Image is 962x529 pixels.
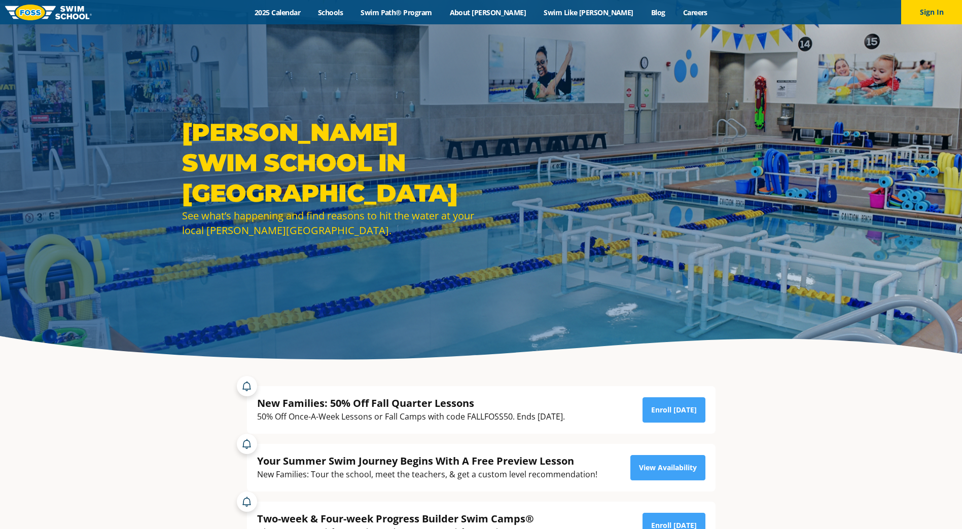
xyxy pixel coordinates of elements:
[309,8,352,17] a: Schools
[642,8,674,17] a: Blog
[257,468,597,481] div: New Families: Tour the school, meet the teachers, & get a custom level recommendation!
[257,410,565,424] div: 50% Off Once-A-Week Lessons or Fall Camps with code FALLFOSS50. Ends [DATE].
[257,396,565,410] div: New Families: 50% Off Fall Quarter Lessons
[535,8,643,17] a: Swim Like [PERSON_NAME]
[182,117,476,208] h1: [PERSON_NAME] Swim School in [GEOGRAPHIC_DATA]
[5,5,92,20] img: FOSS Swim School Logo
[257,454,597,468] div: Your Summer Swim Journey Begins With A Free Preview Lesson
[246,8,309,17] a: 2025 Calendar
[630,455,705,480] a: View Availability
[182,208,476,238] div: See what’s happening and find reasons to hit the water at your local [PERSON_NAME][GEOGRAPHIC_DATA].
[441,8,535,17] a: About [PERSON_NAME]
[257,512,534,525] div: Two-week & Four-week Progress Builder Swim Camps®
[643,397,705,423] a: Enroll [DATE]
[352,8,441,17] a: Swim Path® Program
[674,8,716,17] a: Careers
